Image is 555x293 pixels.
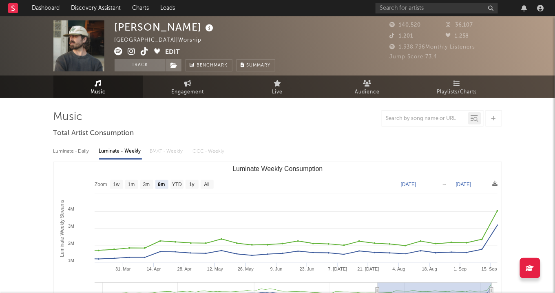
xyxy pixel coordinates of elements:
text: 18. Aug [422,266,437,271]
a: Playlists/Charts [412,75,502,98]
text: 1M [68,258,74,263]
button: Summary [237,59,275,71]
span: Music [91,87,106,97]
a: Audience [323,75,412,98]
span: Live [272,87,283,97]
text: [DATE] [401,182,416,187]
text: 26. May [237,266,254,271]
div: [PERSON_NAME] [115,20,216,34]
span: Total Artist Consumption [53,129,134,138]
text: 23. Jun [299,266,314,271]
a: Benchmark [186,59,232,71]
span: Audience [355,87,380,97]
a: Live [233,75,323,98]
span: 36,107 [446,22,473,28]
div: Luminate - Daily [53,144,91,158]
button: Edit [166,47,180,58]
text: 4. Aug [392,266,405,271]
text: Zoom [95,182,107,188]
input: Search for artists [376,3,498,13]
text: All [204,182,209,188]
text: Luminate Weekly Streams [59,200,64,257]
text: 1y [189,182,195,188]
text: [DATE] [456,182,471,187]
text: 21. [DATE] [357,266,379,271]
div: [GEOGRAPHIC_DATA] | Worship [115,36,211,45]
span: Summary [247,63,271,68]
a: Engagement [143,75,233,98]
text: 31. Mar [115,266,131,271]
text: 2M [68,241,74,246]
span: Jump Score: 73.4 [390,54,438,60]
span: Engagement [172,87,204,97]
input: Search by song name or URL [382,115,468,122]
text: Luminate Weekly Consumption [232,165,323,172]
a: Music [53,75,143,98]
span: 1,201 [390,33,413,39]
text: → [442,182,447,187]
span: 1,258 [446,33,469,39]
text: 9. Jun [270,266,282,271]
text: 15. Sep [482,266,497,271]
text: 7. [DATE] [328,266,347,271]
div: Luminate - Weekly [99,144,142,158]
text: 14. Apr [146,266,161,271]
text: 4M [68,206,74,211]
text: 1. Sep [453,266,467,271]
span: Playlists/Charts [437,87,477,97]
text: 1m [128,182,135,188]
button: Track [115,59,166,71]
text: 6m [158,182,165,188]
text: 12. May [207,266,223,271]
text: 3M [68,224,74,229]
span: 140,520 [390,22,421,28]
span: 1,338,736 Monthly Listeners [390,44,475,50]
text: 1w [113,182,119,188]
text: 3m [143,182,150,188]
span: Benchmark [197,61,228,71]
text: 28. Apr [177,266,191,271]
text: YTD [172,182,181,188]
